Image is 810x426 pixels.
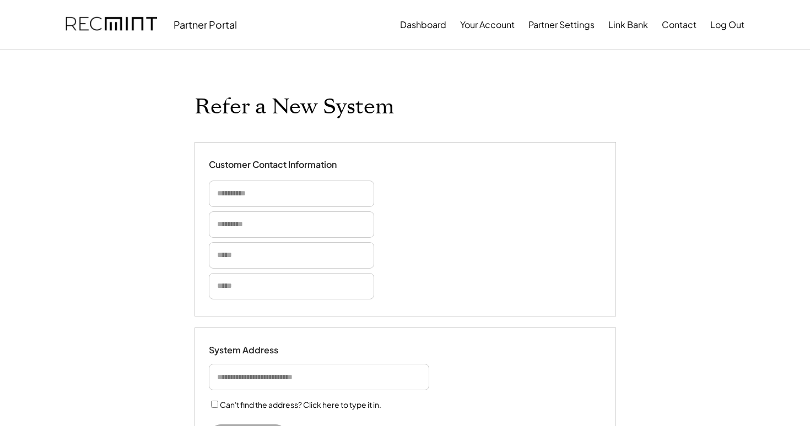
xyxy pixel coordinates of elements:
div: Customer Contact Information [209,159,337,171]
button: Log Out [710,14,744,36]
img: recmint-logotype%403x.png [66,6,157,43]
button: Your Account [460,14,515,36]
label: Can't find the address? Click here to type it in. [220,400,381,409]
button: Partner Settings [528,14,595,36]
div: System Address [209,345,319,356]
div: Partner Portal [174,18,237,31]
button: Dashboard [400,14,446,36]
button: Link Bank [608,14,648,36]
h1: Refer a New System [195,94,394,120]
button: Contact [662,14,696,36]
